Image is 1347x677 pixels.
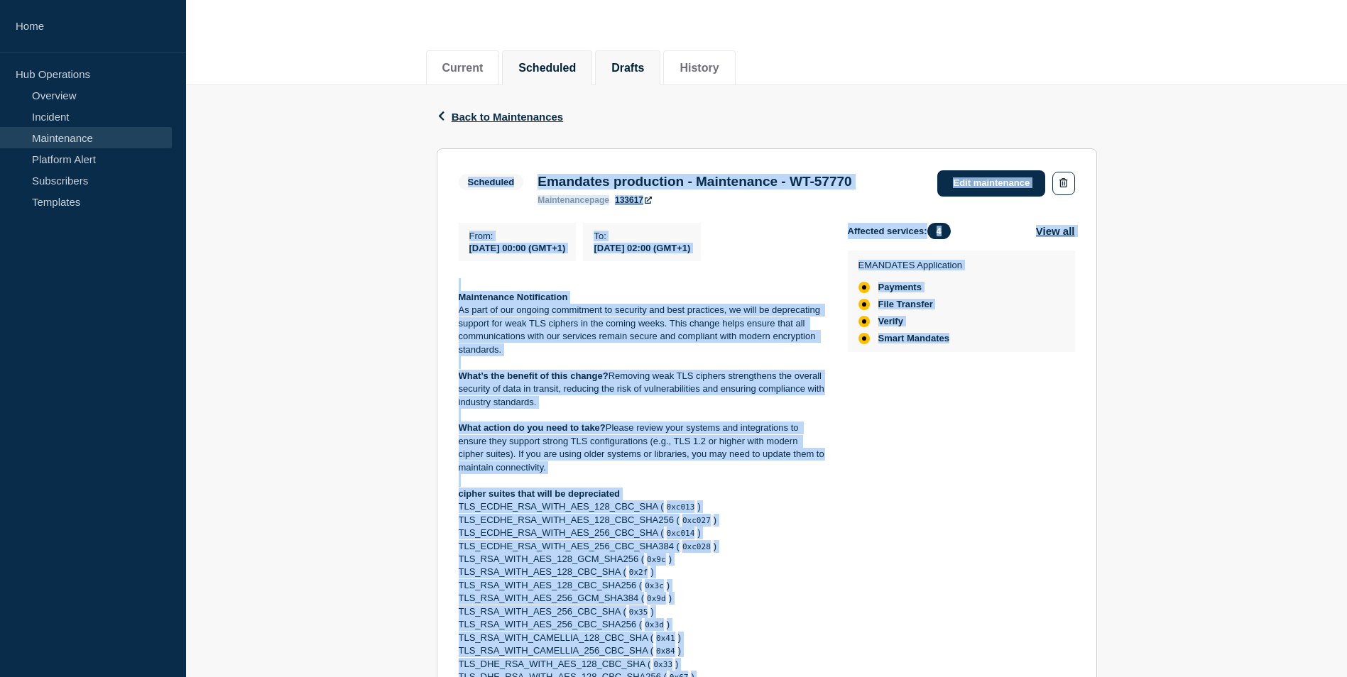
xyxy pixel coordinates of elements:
[459,618,825,631] p: TLS_RSA_WITH_AES_256_CBC_SHA256 ( )
[653,645,678,657] code: 0x84
[459,488,621,499] strong: cipher suites that will be depreciated
[642,580,667,592] code: 0x3c
[594,231,690,241] p: To :
[459,174,524,190] span: Scheduled
[459,500,825,513] p: TLS_ECDHE_RSA_WITH_AES_128_CBC_SHA ( )
[459,370,825,409] p: Removing weak TLS ciphers strengthens the overall security of data in transit, reducing the risk ...
[459,658,825,671] p: TLS_DHE_RSA_WITH_AES_128_CBC_SHA ( )
[459,579,825,592] p: TLS_RSA_WITH_AES_128_CBC_SHA256 ( )
[664,527,698,539] code: 0xc014
[459,566,825,578] p: TLS_RSA_WITH_AES_128_CBC_SHA ( )
[459,514,825,527] p: TLS_ECDHE_RSA_WITH_AES_128_CBC_SHA256 ( )
[459,370,609,381] strong: What’s the benefit of this change?
[459,422,825,474] p: Please review your systems and integrations to ensure they support strong TLS configurations (e.g...
[615,195,652,205] a: 133617
[858,333,870,344] div: affected
[437,111,564,123] button: Back to Maintenances
[858,316,870,327] div: affected
[459,304,825,356] p: As part of our ongoing commitment to security and best practices, we will be deprecating support ...
[937,170,1045,197] a: Edit maintenance
[644,554,669,566] code: 0x9c
[680,62,719,75] button: History
[848,223,958,239] span: Affected services:
[459,527,825,539] p: TLS_ECDHE_RSA_WITH_AES_256_CBC_SHA ( )
[459,632,825,644] p: TLS_RSA_WITH_CAMELLIA_128_CBC_SHA ( )
[452,111,564,123] span: Back to Maintenances
[459,540,825,553] p: TLS_ECDHE_RSA_WITH_AES_256_CBC_SHA384 ( )
[878,333,949,344] span: Smart Mandates
[878,316,903,327] span: Verify
[878,299,933,310] span: File Transfer
[1036,223,1075,239] button: View all
[594,243,690,253] span: [DATE] 02:00 (GMT+1)
[538,174,851,189] h3: Emandates production - Maintenance - WT-57770
[611,62,644,75] button: Drafts
[538,195,589,205] span: maintenance
[664,501,698,513] code: 0xc013
[538,195,609,205] p: page
[469,231,566,241] p: From :
[518,62,576,75] button: Scheduled
[459,422,606,433] strong: What action do you need to take?
[858,260,962,270] p: EMANDATES Application
[927,223,951,239] span: 4
[650,659,675,671] code: 0x33
[878,282,922,293] span: Payments
[459,553,825,566] p: TLS_RSA_WITH_AES_128_GCM_SHA256 ( )
[644,593,669,605] code: 0x9d
[858,282,870,293] div: affected
[459,292,568,302] strong: Maintenance Notification
[642,619,667,631] code: 0x3d
[653,632,678,644] code: 0x41
[626,606,651,618] code: 0x35
[459,644,825,657] p: TLS_RSA_WITH_CAMELLIA_256_CBC_SHA ( )
[459,592,825,605] p: TLS_RSA_WITH_AES_256_GCM_SHA384 ( )
[459,605,825,618] p: TLS_RSA_WITH_AES_256_CBC_SHA ( )
[680,541,714,553] code: 0xc028
[680,514,714,527] code: 0xc027
[442,62,484,75] button: Current
[858,299,870,310] div: affected
[469,243,566,253] span: [DATE] 00:00 (GMT+1)
[626,566,651,578] code: 0x2f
